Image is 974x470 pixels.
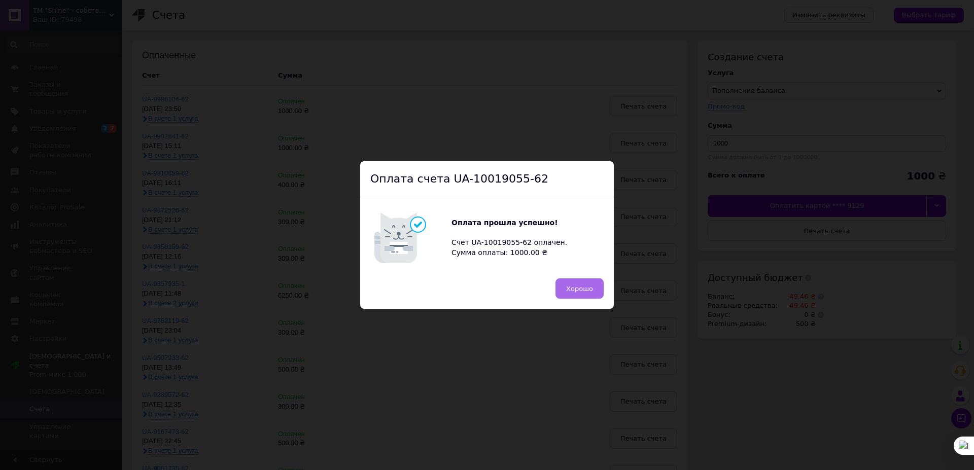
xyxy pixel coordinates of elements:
b: Оплата прошла успешно! [451,219,558,227]
button: Хорошо [555,278,604,299]
div: Счет UA-10019055-62 оплачен. Сумма оплаты: 1000.00 ₴ [451,218,573,258]
img: Котик говорит: Оплата прошла успешно! [370,207,451,268]
div: Оплата счета UA-10019055-62 [360,161,614,198]
span: Хорошо [566,285,593,293]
